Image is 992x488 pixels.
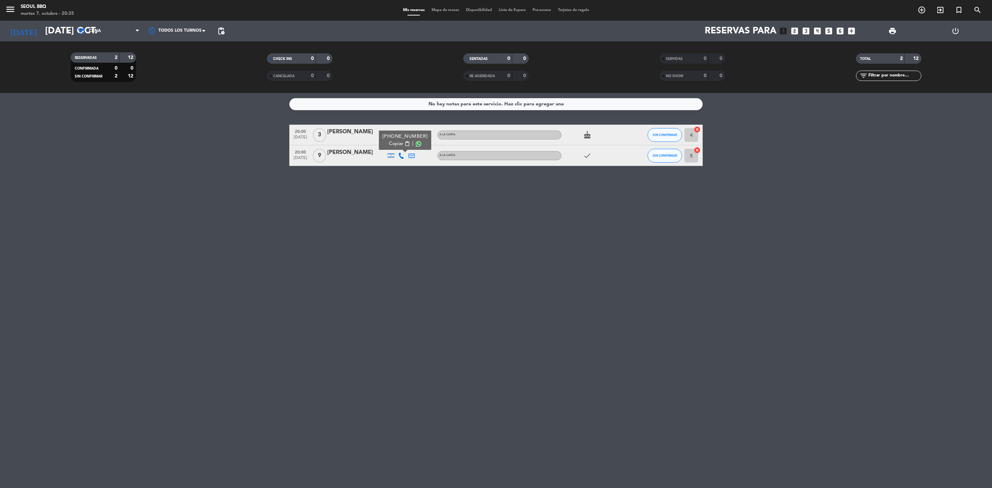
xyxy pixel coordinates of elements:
[75,67,99,70] span: CONFIRMADA
[21,10,74,17] div: martes 7. octubre - 20:35
[412,140,414,147] span: |
[327,56,331,61] strong: 0
[913,56,920,61] strong: 12
[694,126,701,133] i: cancel
[292,156,309,164] span: [DATE]
[64,27,72,35] i: arrow_drop_down
[720,73,724,78] strong: 0
[89,29,101,33] span: Cena
[648,128,682,142] button: SIN CONFIRMAR
[507,73,510,78] strong: 0
[859,72,868,80] i: filter_list
[653,133,677,137] span: SIN CONFIRMAR
[868,72,921,80] input: Filtrar por nombre...
[648,149,682,163] button: SIN CONFIRMAR
[5,23,42,39] i: [DATE]
[115,74,117,79] strong: 2
[5,4,15,14] i: menu
[327,127,386,136] div: [PERSON_NAME]
[428,100,564,108] div: No hay notas para este servicio. Haz clic para agregar una
[463,8,495,12] span: Disponibilidad
[720,56,724,61] strong: 0
[694,147,701,154] i: cancel
[469,57,488,61] span: SENTADAS
[924,21,987,41] div: LOG OUT
[888,27,897,35] span: print
[936,6,944,14] i: exit_to_app
[440,154,455,157] span: A LA CARTA
[440,133,455,136] span: A LA CARTA
[973,6,982,14] i: search
[383,133,428,140] div: [PHONE_NUMBER]
[75,75,102,78] span: SIN CONFIRMAR
[217,27,225,35] span: pending_actions
[273,57,292,61] span: CHECK INS
[824,27,833,35] i: looks_5
[273,74,294,78] span: CANCELADA
[955,6,963,14] i: turned_in_not
[292,127,309,135] span: 20:00
[704,56,706,61] strong: 0
[653,154,677,157] span: SIN CONFIRMAR
[860,57,871,61] span: TOTAL
[583,131,591,139] i: cake
[469,74,495,78] span: RE AGENDADA
[405,141,410,146] span: content_paste
[790,27,799,35] i: looks_two
[311,56,314,61] strong: 0
[779,27,788,35] i: looks_one
[802,27,810,35] i: looks_3
[583,152,591,160] i: check
[292,148,309,156] span: 20:00
[128,55,135,60] strong: 12
[523,56,527,61] strong: 0
[327,148,386,157] div: [PERSON_NAME]
[389,140,403,147] span: Copiar
[666,57,683,61] span: SERVIDAS
[128,74,135,79] strong: 12
[813,27,822,35] i: looks_4
[327,73,331,78] strong: 0
[507,56,510,61] strong: 0
[21,3,74,10] div: Seoul bbq
[951,27,960,35] i: power_settings_new
[847,27,856,35] i: add_box
[313,149,326,163] span: 9
[918,6,926,14] i: add_circle_outline
[292,135,309,143] span: [DATE]
[313,128,326,142] span: 3
[131,66,135,71] strong: 0
[555,8,593,12] span: Tarjetas de regalo
[836,27,845,35] i: looks_6
[666,74,683,78] span: NO SHOW
[529,8,555,12] span: Pre-acceso
[389,140,410,147] button: Copiarcontent_paste
[495,8,529,12] span: Lista de Espera
[5,4,15,17] button: menu
[900,56,903,61] strong: 2
[115,66,117,71] strong: 0
[428,8,463,12] span: Mapa de mesas
[523,73,527,78] strong: 0
[400,8,428,12] span: Mis reservas
[704,73,706,78] strong: 0
[115,55,117,60] strong: 2
[75,56,97,60] span: RESERVADAS
[705,26,776,37] span: Reservas para
[311,73,314,78] strong: 0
